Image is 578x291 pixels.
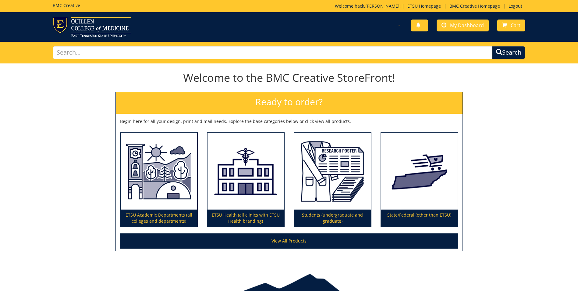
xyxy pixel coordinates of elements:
p: State/Federal (other than ETSU) [381,210,458,227]
img: State/Federal (other than ETSU) [381,133,458,210]
p: ETSU Academic Departments (all colleges and departments) [121,210,197,227]
h2: Ready to order? [116,92,463,114]
a: State/Federal (other than ETSU) [381,133,458,227]
span: Cart [511,22,520,29]
a: ETSU Homepage [404,3,444,9]
a: Logout [505,3,525,9]
a: My Dashboard [437,20,489,31]
button: Search [492,46,525,59]
p: Students (undergraduate and graduate) [294,210,371,227]
a: BMC Creative Homepage [446,3,503,9]
p: ETSU Health (all clinics with ETSU Health branding) [207,210,284,227]
a: [PERSON_NAME] [365,3,399,9]
p: Begin here for all your design, print and mail needs. Explore the base categories below or click ... [120,118,458,124]
img: ETSU Health (all clinics with ETSU Health branding) [207,133,284,210]
span: My Dashboard [450,22,484,29]
h5: BMC Creative [53,3,80,8]
img: Students (undergraduate and graduate) [294,133,371,210]
img: ETSU Academic Departments (all colleges and departments) [121,133,197,210]
img: ETSU logo [53,17,131,37]
a: Students (undergraduate and graduate) [294,133,371,227]
a: Cart [497,20,525,31]
h1: Welcome to the BMC Creative StoreFront! [115,72,463,84]
input: Search... [53,46,492,59]
p: Welcome back, ! | | | [335,3,525,9]
a: View All Products [120,233,458,249]
a: ETSU Health (all clinics with ETSU Health branding) [207,133,284,227]
a: ETSU Academic Departments (all colleges and departments) [121,133,197,227]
